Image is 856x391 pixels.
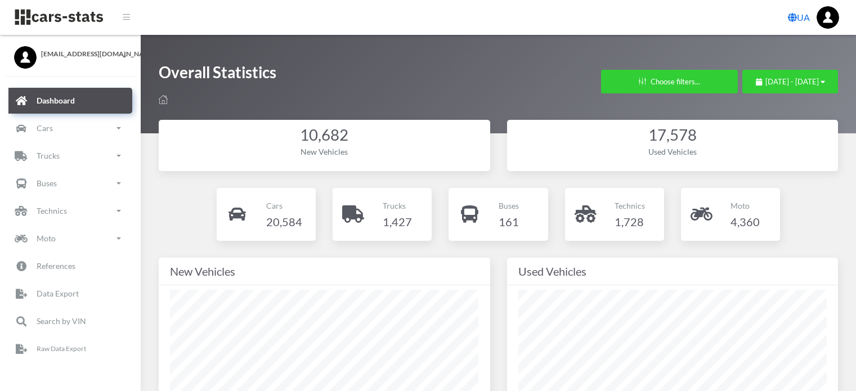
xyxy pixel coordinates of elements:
[37,176,57,190] p: Buses
[37,149,60,163] p: Trucks
[170,262,479,280] div: New Vehicles
[37,231,56,245] p: Moto
[817,6,839,29] img: ...
[8,336,132,362] a: Raw Data Export
[383,213,412,231] h4: 1,427
[742,70,838,93] button: [DATE] - [DATE]
[615,213,645,231] h4: 1,728
[37,314,86,328] p: Search by VIN
[8,170,132,196] a: Buses
[37,286,79,300] p: Data Export
[730,199,760,213] p: Moto
[37,259,75,273] p: References
[159,62,276,88] h1: Overall Statistics
[170,124,479,146] div: 10,682
[8,88,132,114] a: Dashboard
[518,262,827,280] div: Used Vehicles
[14,8,104,26] img: navbar brand
[615,199,645,213] p: Technics
[37,93,75,107] p: Dashboard
[8,115,132,141] a: Cars
[8,226,132,251] a: Moto
[518,124,827,146] div: 17,578
[499,213,519,231] h4: 161
[8,253,132,279] a: References
[8,281,132,307] a: Data Export
[14,46,127,59] a: [EMAIL_ADDRESS][DOMAIN_NAME]
[601,70,738,93] button: Choose filters...
[37,204,67,218] p: Technics
[518,146,827,158] div: Used Vehicles
[783,6,814,29] a: UA
[730,213,760,231] h4: 4,360
[8,198,132,224] a: Technics
[8,143,132,169] a: Trucks
[170,146,479,158] div: New Vehicles
[37,343,86,355] p: Raw Data Export
[383,199,412,213] p: Trucks
[8,308,132,334] a: Search by VIN
[41,49,127,59] span: [EMAIL_ADDRESS][DOMAIN_NAME]
[266,213,302,231] h4: 20,584
[266,199,302,213] p: Cars
[765,77,819,86] span: [DATE] - [DATE]
[37,121,53,135] p: Cars
[499,199,519,213] p: Buses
